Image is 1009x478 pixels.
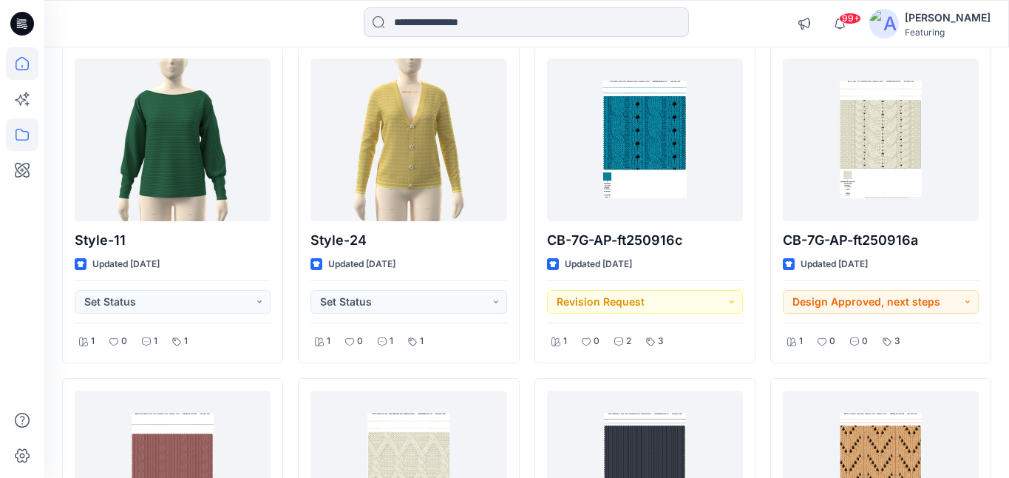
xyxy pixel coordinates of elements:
p: Updated [DATE] [565,257,632,272]
p: Updated [DATE] [801,257,868,272]
p: 3 [894,334,900,349]
a: Style-11 [75,58,271,221]
p: 0 [357,334,363,349]
a: CB-7G-AP-ft250916c [547,58,743,221]
a: CB-7G-AP-ft250916a [783,58,979,221]
p: 1 [327,334,330,349]
p: Style-11 [75,230,271,251]
div: [PERSON_NAME] [905,9,991,27]
img: avatar [869,9,899,38]
p: 0 [829,334,835,349]
p: 0 [862,334,868,349]
p: 1 [799,334,803,349]
p: CB-7G-AP-ft250916c [547,230,743,251]
a: Style-24 [310,58,506,221]
span: 99+ [839,13,861,24]
p: Style-24 [310,230,506,251]
p: 1 [390,334,393,349]
p: 1 [184,334,188,349]
p: Updated [DATE] [328,257,395,272]
div: Featuring [905,27,991,38]
p: 2 [626,334,631,349]
p: 1 [154,334,157,349]
p: 0 [594,334,599,349]
p: 1 [420,334,424,349]
p: 3 [658,334,664,349]
p: 0 [121,334,127,349]
p: Updated [DATE] [92,257,160,272]
p: CB-7G-AP-ft250916a [783,230,979,251]
p: 1 [91,334,95,349]
p: 1 [563,334,567,349]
